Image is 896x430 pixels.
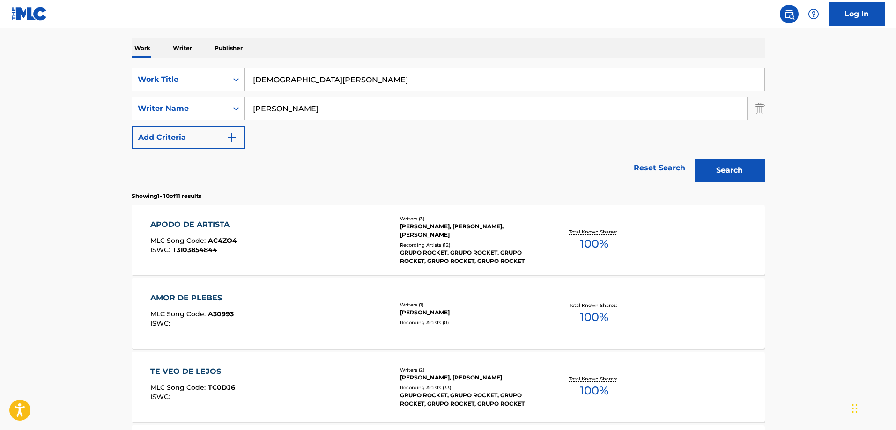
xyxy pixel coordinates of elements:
[400,373,541,382] div: [PERSON_NAME], [PERSON_NAME]
[400,366,541,373] div: Writers ( 2 )
[208,310,234,318] span: A30993
[400,308,541,317] div: [PERSON_NAME]
[569,375,619,382] p: Total Known Shares:
[780,5,799,23] a: Public Search
[150,310,208,318] span: MLC Song Code :
[132,192,201,200] p: Showing 1 - 10 of 11 results
[132,38,153,58] p: Work
[569,228,619,235] p: Total Known Shares:
[170,38,195,58] p: Writer
[11,7,47,21] img: MLC Logo
[132,205,765,275] a: APODO DE ARTISTAMLC Song Code:AC4ZO4ISWC:T3103854844Writers (3)[PERSON_NAME], [PERSON_NAME], [PER...
[132,126,245,149] button: Add Criteria
[580,235,608,252] span: 100 %
[829,2,885,26] a: Log In
[400,384,541,391] div: Recording Artists ( 33 )
[849,385,896,430] iframe: Chat Widget
[208,236,237,245] span: AC4ZO4
[212,38,245,58] p: Publisher
[400,215,541,222] div: Writers ( 3 )
[150,236,208,245] span: MLC Song Code :
[400,319,541,326] div: Recording Artists ( 0 )
[208,383,235,392] span: TC0DJ6
[580,309,608,326] span: 100 %
[138,74,222,85] div: Work Title
[132,352,765,422] a: TE VEO DE LEJOSMLC Song Code:TC0DJ6ISWC:Writers (2)[PERSON_NAME], [PERSON_NAME]Recording Artists ...
[150,383,208,392] span: MLC Song Code :
[150,292,234,304] div: AMOR DE PLEBES
[580,382,608,399] span: 100 %
[172,246,217,254] span: T3103854844
[226,132,237,143] img: 9d2ae6d4665cec9f34b9.svg
[400,248,541,265] div: GRUPO ROCKET, GRUPO ROCKET, GRUPO ROCKET, GRUPO ROCKET, GRUPO ROCKET
[150,393,172,401] span: ISWC :
[808,8,819,20] img: help
[400,222,541,239] div: [PERSON_NAME], [PERSON_NAME], [PERSON_NAME]
[569,302,619,309] p: Total Known Shares:
[784,8,795,20] img: search
[138,103,222,114] div: Writer Name
[755,97,765,120] img: Delete Criterion
[132,278,765,349] a: AMOR DE PLEBESMLC Song Code:A30993ISWC:Writers (1)[PERSON_NAME]Recording Artists (0)Total Known S...
[852,394,858,423] div: Drag
[695,159,765,182] button: Search
[400,241,541,248] div: Recording Artists ( 12 )
[150,366,235,377] div: TE VEO DE LEJOS
[804,5,823,23] div: Help
[400,301,541,308] div: Writers ( 1 )
[150,319,172,328] span: ISWC :
[400,391,541,408] div: GRUPO ROCKET, GRUPO ROCKET, GRUPO ROCKET, GRUPO ROCKET, GRUPO ROCKET
[629,158,690,178] a: Reset Search
[150,219,237,230] div: APODO DE ARTISTA
[150,246,172,254] span: ISWC :
[132,68,765,187] form: Search Form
